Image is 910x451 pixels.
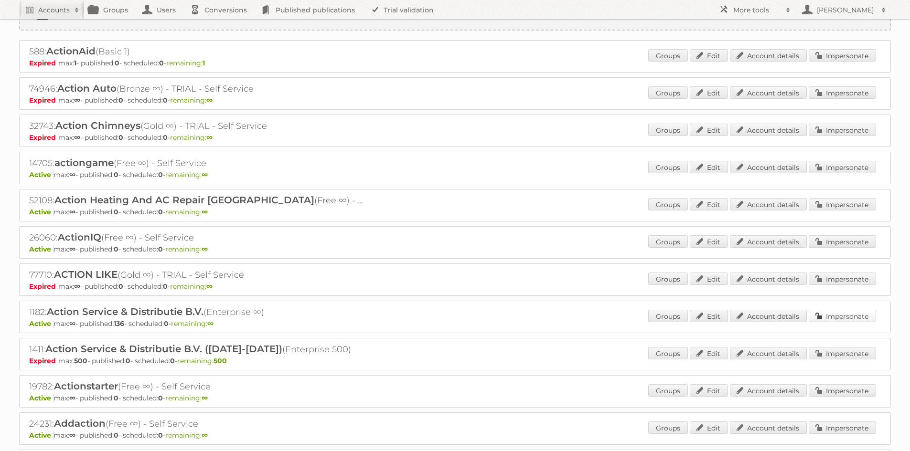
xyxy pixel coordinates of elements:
[165,394,208,402] span: remaining:
[690,384,728,397] a: Edit
[69,319,75,328] strong: ∞
[69,431,75,440] strong: ∞
[29,133,58,142] span: Expired
[170,133,213,142] span: remaining:
[166,59,205,67] span: remaining:
[690,49,728,62] a: Edit
[730,384,807,397] a: Account details
[730,310,807,322] a: Account details
[730,235,807,248] a: Account details
[54,157,114,168] span: actiongame
[158,394,163,402] strong: 0
[163,282,168,291] strong: 0
[126,357,130,365] strong: 0
[29,208,881,216] p: max: - published: - scheduled: -
[206,133,213,142] strong: ∞
[648,124,688,136] a: Groups
[114,208,118,216] strong: 0
[690,198,728,210] a: Edit
[214,357,227,365] strong: 500
[809,161,876,173] a: Impersonate
[29,83,364,95] h2: 74946: (Bronze ∞) - TRIAL - Self Service
[164,319,169,328] strong: 0
[730,198,807,210] a: Account details
[118,96,123,105] strong: 0
[165,245,208,253] span: remaining:
[206,96,213,105] strong: ∞
[29,170,54,179] span: Active
[29,245,881,253] p: max: - published: - scheduled: -
[114,245,118,253] strong: 0
[170,357,175,365] strong: 0
[74,357,87,365] strong: 500
[54,194,314,206] span: Action Heating And AC Repair [GEOGRAPHIC_DATA]
[29,343,364,356] h2: 1411: (Enterprise 500)
[690,124,728,136] a: Edit
[115,59,119,67] strong: 0
[730,161,807,173] a: Account details
[648,161,688,173] a: Groups
[809,347,876,359] a: Impersonate
[648,273,688,285] a: Groups
[730,273,807,285] a: Account details
[165,208,208,216] span: remaining:
[809,235,876,248] a: Impersonate
[114,394,118,402] strong: 0
[170,96,213,105] span: remaining:
[648,347,688,359] a: Groups
[29,120,364,132] h2: 32743: (Gold ∞) - TRIAL - Self Service
[733,5,781,15] h2: More tools
[809,384,876,397] a: Impersonate
[69,208,75,216] strong: ∞
[74,133,80,142] strong: ∞
[29,394,54,402] span: Active
[202,208,208,216] strong: ∞
[114,170,118,179] strong: 0
[29,194,364,207] h2: 52108: (Free ∞) - Self Service
[158,208,163,216] strong: 0
[690,86,728,99] a: Edit
[648,310,688,322] a: Groups
[29,170,881,179] p: max: - published: - scheduled: -
[29,59,881,67] p: max: - published: - scheduled: -
[202,170,208,179] strong: ∞
[648,49,688,62] a: Groups
[158,170,163,179] strong: 0
[202,245,208,253] strong: ∞
[114,431,118,440] strong: 0
[158,245,163,253] strong: 0
[202,431,208,440] strong: ∞
[29,357,881,365] p: max: - published: - scheduled: -
[29,96,58,105] span: Expired
[690,347,728,359] a: Edit
[690,235,728,248] a: Edit
[163,133,168,142] strong: 0
[29,157,364,169] h2: 14705: (Free ∞) - Self Service
[206,282,213,291] strong: ∞
[45,343,282,355] span: Action Service & Distributie B.V. ([DATE]-[DATE])
[38,5,70,15] h2: Accounts
[46,45,96,57] span: ActionAid
[165,170,208,179] span: remaining:
[69,245,75,253] strong: ∞
[163,96,168,105] strong: 0
[29,431,881,440] p: max: - published: - scheduled: -
[809,49,876,62] a: Impersonate
[47,306,203,317] span: Action Service & Distributie B.V.
[29,59,58,67] span: Expired
[171,319,214,328] span: remaining:
[207,319,214,328] strong: ∞
[690,310,728,322] a: Edit
[648,421,688,434] a: Groups
[29,380,364,393] h2: 19782: (Free ∞) - Self Service
[74,59,76,67] strong: 1
[690,161,728,173] a: Edit
[159,59,164,67] strong: 0
[29,45,364,58] h2: 588: (Basic 1)
[809,310,876,322] a: Impersonate
[730,49,807,62] a: Account details
[648,198,688,210] a: Groups
[29,133,881,142] p: max: - published: - scheduled: -
[29,269,364,281] h2: 77710: (Gold ∞) - TRIAL - Self Service
[29,394,881,402] p: max: - published: - scheduled: -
